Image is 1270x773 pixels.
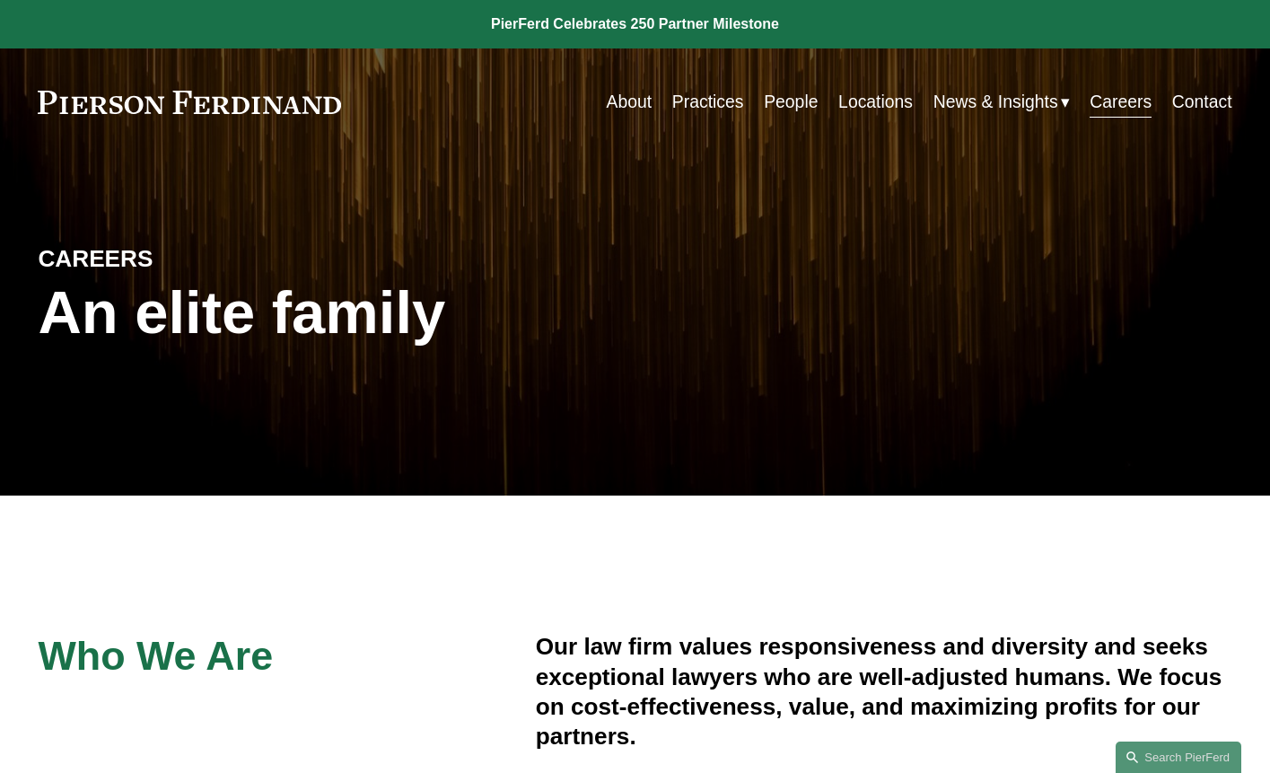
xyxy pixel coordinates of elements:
a: Practices [672,84,744,119]
a: Locations [838,84,913,119]
h1: An elite family [38,278,635,347]
a: Contact [1172,84,1232,119]
h4: CAREERS [38,244,337,274]
h4: Our law firm values responsiveness and diversity and seeks exceptional lawyers who are well-adjus... [536,632,1232,751]
a: Careers [1090,84,1152,119]
a: folder dropdown [933,84,1070,119]
a: About [607,84,653,119]
span: News & Insights [933,86,1058,118]
a: People [764,84,818,119]
a: Search this site [1116,742,1241,773]
span: Who We Are [38,633,273,679]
